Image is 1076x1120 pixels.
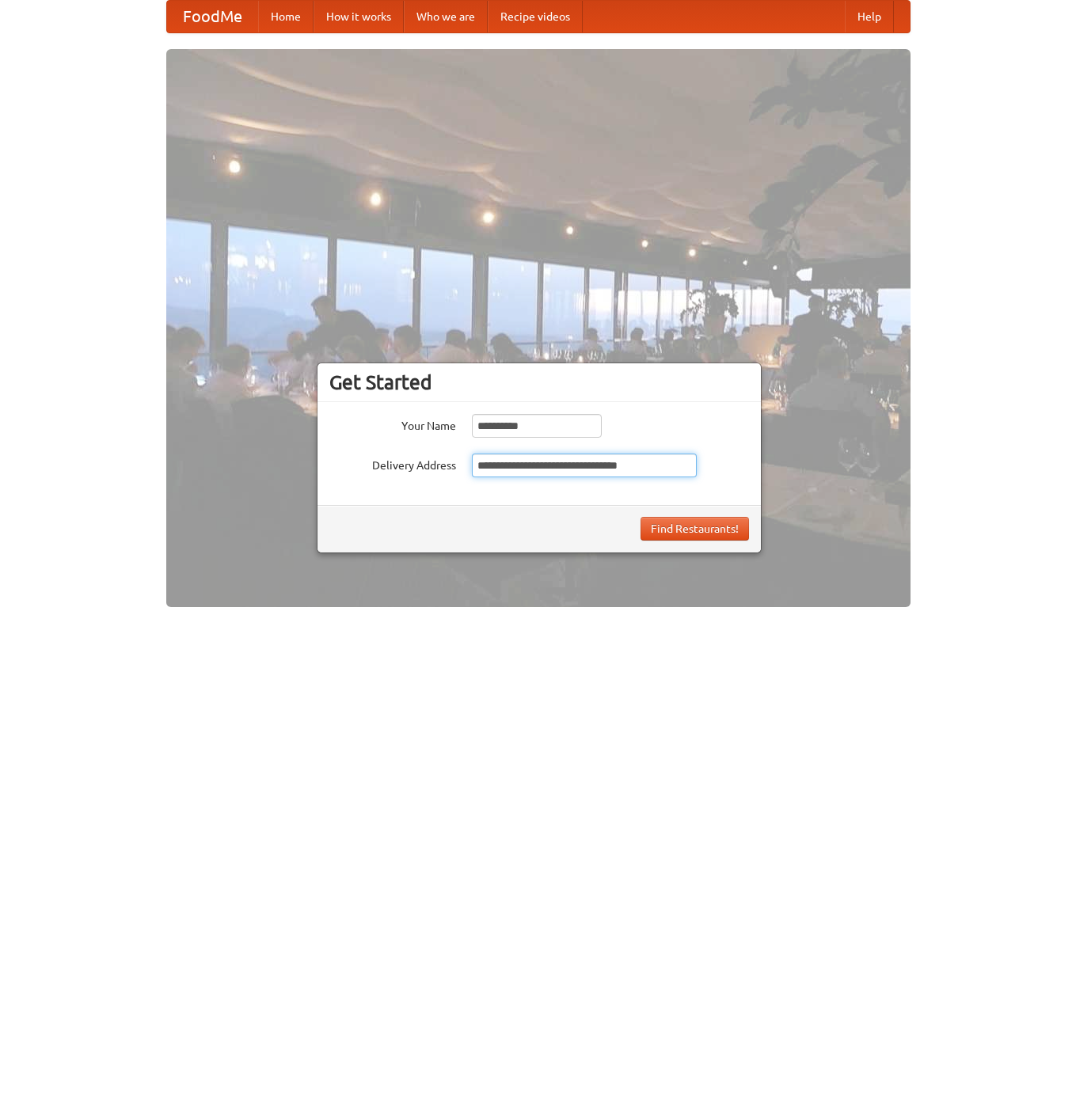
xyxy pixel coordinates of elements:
a: Help [845,1,894,32]
a: FoodMe [167,1,258,32]
a: Home [258,1,314,32]
label: Delivery Address [329,454,456,473]
a: Recipe videos [488,1,583,32]
label: Your Name [329,414,456,434]
a: Who we are [404,1,488,32]
a: How it works [314,1,404,32]
button: Find Restaurants! [641,517,749,541]
h3: Get Started [329,370,749,394]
